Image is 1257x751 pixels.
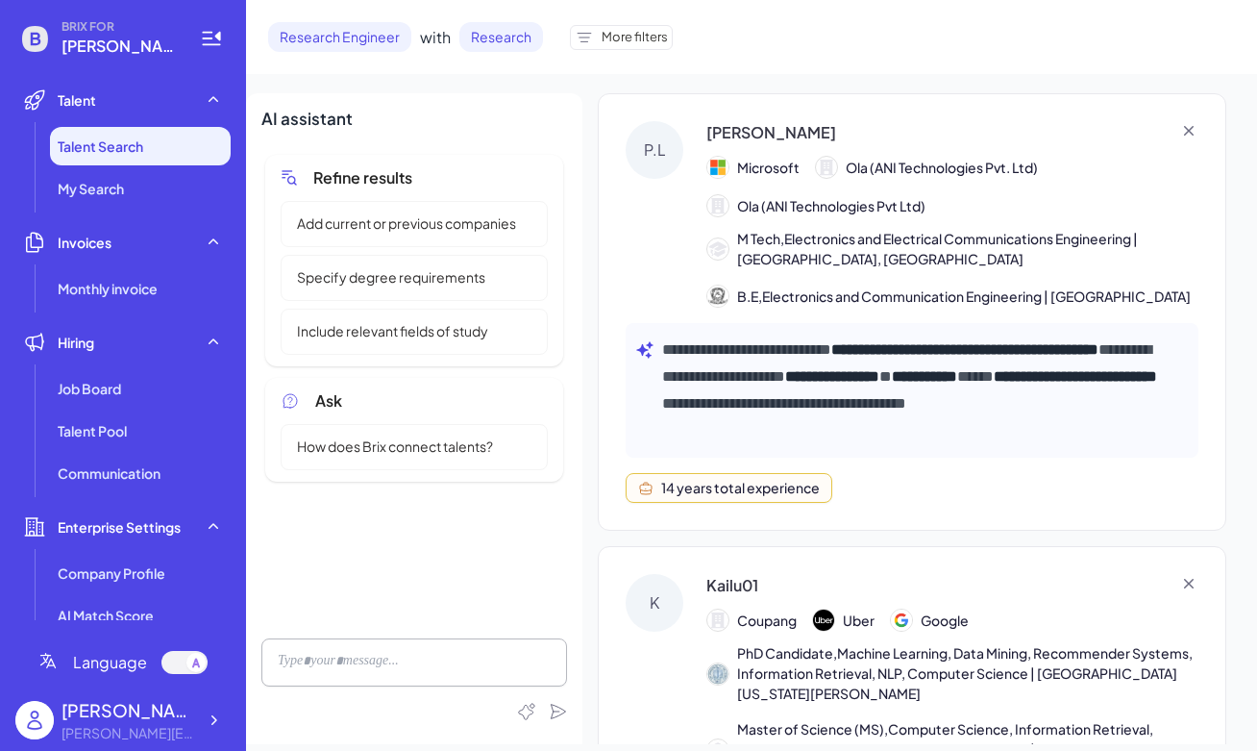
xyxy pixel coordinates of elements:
div: fiona.jjsun@gmail.com [62,723,196,743]
span: Ola (ANI Technologies Pvt Ltd) [737,196,925,216]
span: Microsoft [737,158,800,178]
span: More filters [602,28,668,47]
img: 1272.jpg [707,286,728,307]
span: Add current or previous companies [285,213,528,234]
div: 14 years total experience [661,478,820,498]
span: Talent [58,90,96,110]
span: Research [459,22,543,52]
span: Job Board [58,379,121,398]
div: Fiona Sun [62,697,196,723]
div: P.L [626,121,683,179]
img: 393.jpg [707,663,728,685]
span: M Tech,Electronics and Electrical Communications Engineering | [GEOGRAPHIC_DATA], [GEOGRAPHIC_DATA] [737,229,1198,269]
span: Specify degree requirements [285,267,497,288]
img: user_logo.png [15,701,54,739]
span: fiona.jjsun@gmail.com [62,35,177,58]
span: My Search [58,179,124,198]
span: Talent Search [58,137,143,156]
span: Google [921,611,969,631]
img: 公司logo [813,610,834,631]
span: Coupang [737,611,797,631]
span: Refine results [313,166,412,189]
div: Kailu01 [706,574,758,597]
img: 公司logo [891,610,912,631]
span: Ola (ANI Technologies Pvt. Ltd) [846,158,1038,178]
div: [PERSON_NAME] [706,121,836,144]
span: How does Brix connect talents? [285,437,505,457]
span: BRIX FOR [62,19,177,35]
span: PhD Candidate,Machine Learning, Data Mining, Recommender Systems, Information Retrieval, NLP, Com... [737,643,1198,704]
span: Invoices [58,233,111,252]
span: Company Profile [58,563,165,583]
span: Monthly invoice [58,279,158,298]
span: Language [73,651,147,674]
span: Communication [58,463,160,483]
span: Hiring [58,333,94,352]
span: with [420,26,451,49]
span: Uber [843,611,875,631]
span: Enterprise Settings [58,517,181,537]
div: AI assistant [261,107,567,132]
span: Ask [315,389,342,413]
span: Talent Pool [58,421,127,440]
span: B.E,Electronics and Communication Engineering | [GEOGRAPHIC_DATA] [737,287,1191,307]
span: Research Engineer [268,22,411,52]
span: AI Match Score [58,606,154,625]
div: K [626,574,683,632]
img: 公司logo [707,157,728,178]
span: Include relevant fields of study [285,321,500,341]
